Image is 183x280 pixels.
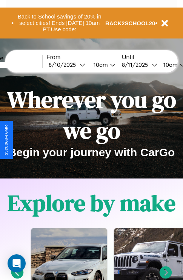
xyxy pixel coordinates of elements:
[46,54,118,61] label: From
[88,61,118,69] button: 10am
[122,61,152,68] div: 8 / 11 / 2025
[4,125,9,155] div: Give Feedback
[14,11,105,35] button: Back to School savings of 20% in select cities! Ends [DATE] 10am PT.Use code:
[90,61,110,68] div: 10am
[8,188,175,218] h1: Explore by make
[8,254,26,272] div: Open Intercom Messenger
[105,20,155,26] b: BACK2SCHOOL20
[160,61,180,68] div: 10am
[49,61,80,68] div: 8 / 10 / 2025
[46,61,88,69] button: 8/10/2025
